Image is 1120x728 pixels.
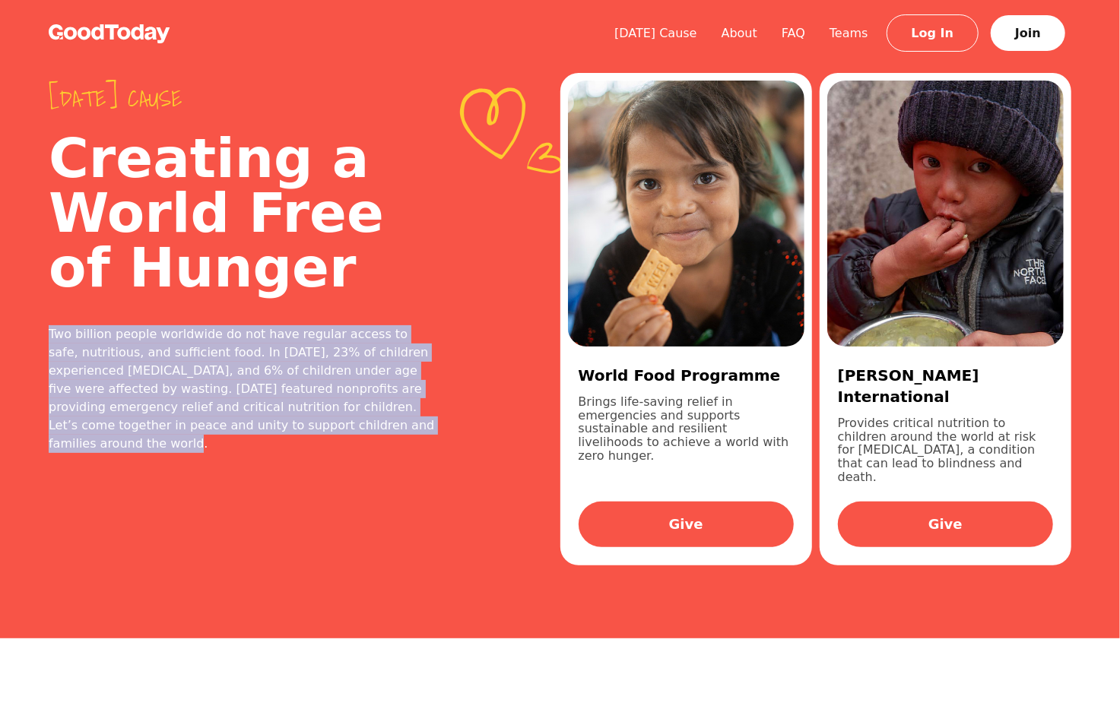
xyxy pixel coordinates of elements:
a: Give [579,502,794,547]
a: About [709,26,769,40]
img: GoodToday [49,24,170,43]
a: Log In [887,14,979,52]
h3: World Food Programme [579,365,794,386]
a: [DATE] Cause [602,26,709,40]
h2: Creating a World Free of Hunger [49,131,439,295]
a: FAQ [769,26,817,40]
img: 5e38d6fe-b86b-4823-a8d6-d2602635f71b.jpg [568,81,804,347]
div: Two billion people worldwide do not have regular access to safe, nutritious, and sufficient food.... [49,325,439,453]
a: Join [991,15,1065,51]
img: b6448a51-d3e7-4761-af6b-7b3080abc15e.jpg [827,81,1064,347]
p: Brings life-saving relief in emergencies and supports sustainable and resilient livelihoods to ac... [579,395,794,483]
span: [DATE] cause [49,85,439,112]
p: Provides critical nutrition to children around the world at risk for [MEDICAL_DATA], a condition ... [838,416,1053,483]
a: Give [838,502,1053,547]
a: Teams [817,26,880,40]
h3: [PERSON_NAME] International [838,365,1053,407]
